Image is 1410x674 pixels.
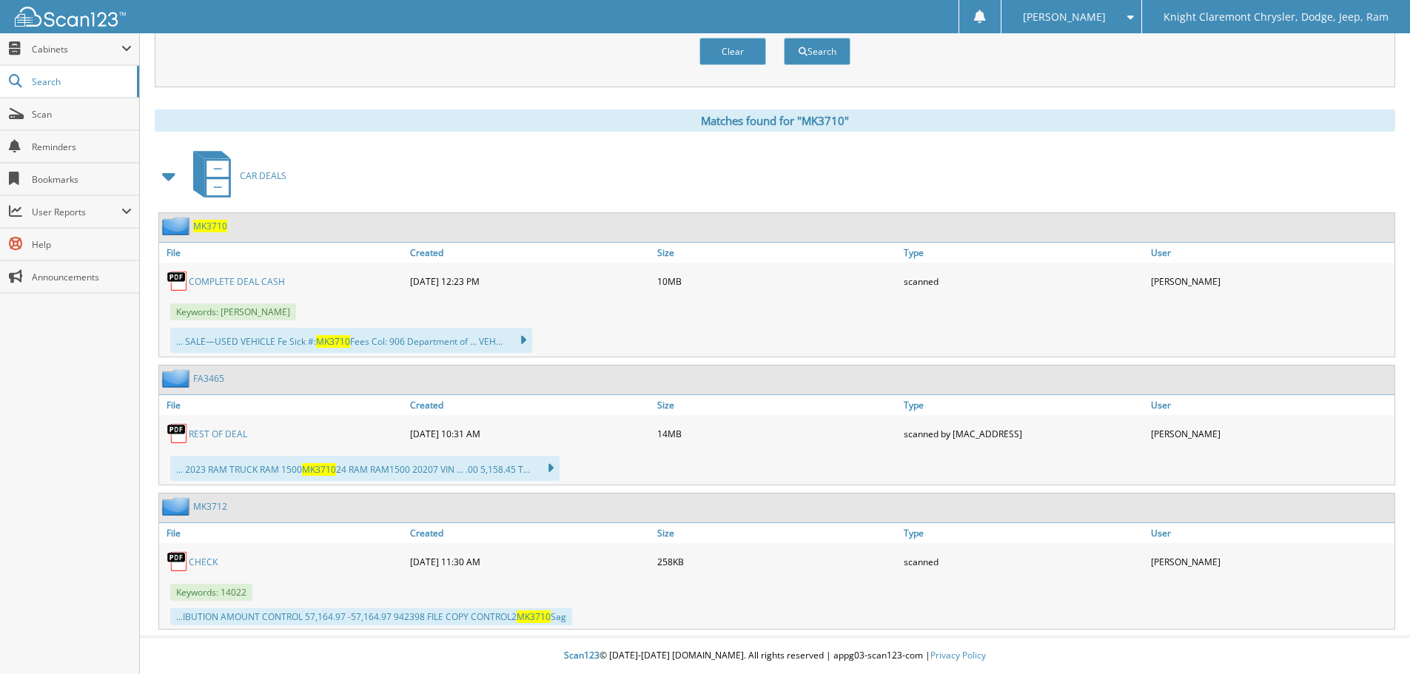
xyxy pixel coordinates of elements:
img: PDF.png [167,422,189,445]
span: Help [32,238,132,251]
a: File [159,523,406,543]
a: FA3465 [193,372,224,385]
span: Scan [32,108,132,121]
span: Announcements [32,271,132,283]
a: COMPLETE DEAL CASH [189,275,285,288]
a: CAR DEALS [184,146,286,205]
div: © [DATE]-[DATE] [DOMAIN_NAME]. All rights reserved | appg03-scan123-com | [140,638,1410,674]
img: folder2.png [162,369,193,388]
a: User [1147,395,1394,415]
div: [DATE] 12:23 PM [406,266,654,296]
a: Size [654,523,901,543]
span: MK3710 [316,335,350,348]
img: scan123-logo-white.svg [15,7,126,27]
span: Knight Claremont Chrysler, Dodge, Jeep, Ram [1164,13,1389,21]
a: MK3710 [193,220,227,232]
img: folder2.png [162,217,193,235]
div: 258KB [654,547,901,576]
a: File [159,243,406,263]
span: Bookmarks [32,173,132,186]
div: ...IBUTION AMOUNT CONTROL 57,164.97 -57,164.97 942398 FILE COPY CONTROL2 Sag [170,608,572,625]
a: Created [406,243,654,263]
a: Created [406,395,654,415]
a: User [1147,523,1394,543]
div: [DATE] 10:31 AM [406,419,654,448]
a: Privacy Policy [930,649,986,661]
div: [DATE] 11:30 AM [406,547,654,576]
span: Cabinets [32,43,121,55]
span: Search [32,75,130,88]
a: Size [654,243,901,263]
span: MK3710 [517,610,551,623]
a: Type [900,395,1147,415]
img: PDF.png [167,270,189,292]
span: User Reports [32,206,121,218]
div: Matches found for "MK3710" [155,109,1395,132]
div: [PERSON_NAME] [1147,266,1394,296]
div: scanned [900,266,1147,296]
div: ... SALE—USED VEHICLE Fe Sick #: Fees Col: 906 Department of ... VEH... [170,328,532,353]
span: [PERSON_NAME] [1023,13,1106,21]
div: 14MB [654,419,901,448]
span: Keywords: 14022 [170,584,252,601]
a: Type [900,243,1147,263]
a: File [159,395,406,415]
img: folder2.png [162,497,193,516]
button: Clear [699,38,766,65]
div: scanned by [MAC_ADDRESS] [900,419,1147,448]
div: [PERSON_NAME] [1147,419,1394,448]
a: CHECK [189,556,218,568]
span: Reminders [32,141,132,153]
iframe: Chat Widget [1336,603,1410,674]
a: MK3712 [193,500,227,513]
span: Scan123 [564,649,600,661]
span: Keywords: [PERSON_NAME] [170,303,296,320]
img: PDF.png [167,550,189,573]
a: Size [654,395,901,415]
div: 10MB [654,266,901,296]
div: ... 2023 RAM TRUCK RAM 1500 24 RAM RAM1500 20207 VIN ... .00 5,158.45 T... [170,456,560,481]
button: Search [784,38,850,65]
div: [PERSON_NAME] [1147,547,1394,576]
a: Type [900,523,1147,543]
span: MK3710 [302,463,336,476]
a: Created [406,523,654,543]
span: CAR DEALS [240,169,286,182]
div: scanned [900,547,1147,576]
a: REST OF DEAL [189,428,247,440]
a: User [1147,243,1394,263]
